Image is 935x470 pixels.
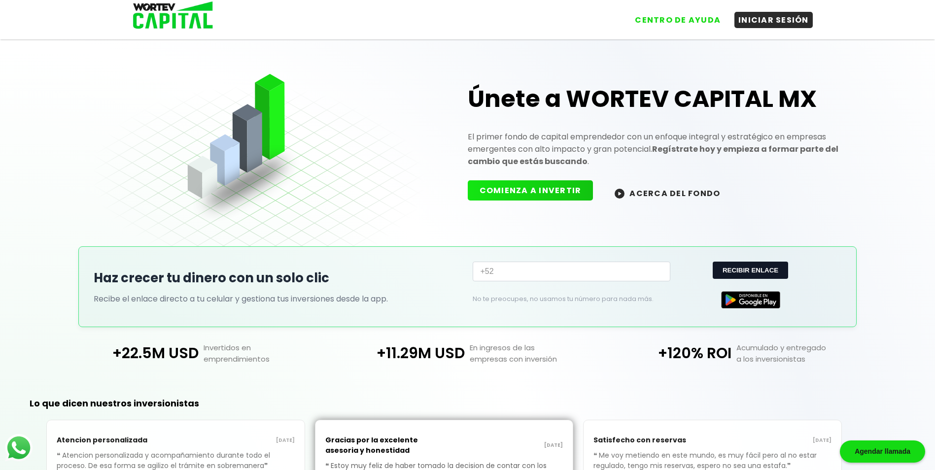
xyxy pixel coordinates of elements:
p: [DATE] [713,436,831,444]
p: Acumulado y entregado a los inversionistas [731,342,867,365]
a: INICIAR SESIÓN [725,4,813,28]
p: [DATE] [175,436,294,444]
p: +22.5M USD [68,342,199,365]
button: CENTRO DE AYUDA [631,12,725,28]
h1: Únete a WORTEV CAPITAL MX [468,83,842,115]
p: Satisfecho con reservas [593,430,712,450]
button: ACERCA DEL FONDO [603,182,732,203]
p: [DATE] [444,441,563,449]
p: Invertidos en emprendimientos [199,342,334,365]
p: +11.29M USD [334,342,465,365]
img: wortev-capital-acerca-del-fondo [615,189,624,199]
div: Agendar llamada [840,440,925,463]
button: RECIBIR ENLACE [713,262,788,279]
h2: Haz crecer tu dinero con un solo clic [94,269,463,288]
p: Recibe el enlace directo a tu celular y gestiona tus inversiones desde la app. [94,293,463,305]
p: Gracias por la excelente asesoria y honestidad [325,430,444,461]
a: COMIENZA A INVERTIR [468,187,603,198]
p: +120% ROI [601,342,731,365]
img: Google Play [721,291,780,308]
button: COMIENZA A INVERTIR [468,180,593,201]
span: ❝ [57,450,62,460]
p: En ingresos de las empresas con inversión [465,342,600,365]
p: No te preocupes, no usamos tu número para nada más. [473,295,655,303]
p: Atencion personalizada [57,430,175,450]
strong: Regístrate hoy y empieza a formar parte del cambio que estás buscando [468,143,838,167]
p: El primer fondo de capital emprendedor con un enfoque integral y estratégico en empresas emergent... [468,131,842,168]
a: CENTRO DE AYUDA [621,4,725,28]
span: ❝ [593,450,599,460]
button: INICIAR SESIÓN [734,12,813,28]
img: logos_whatsapp-icon.242b2217.svg [5,434,33,462]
